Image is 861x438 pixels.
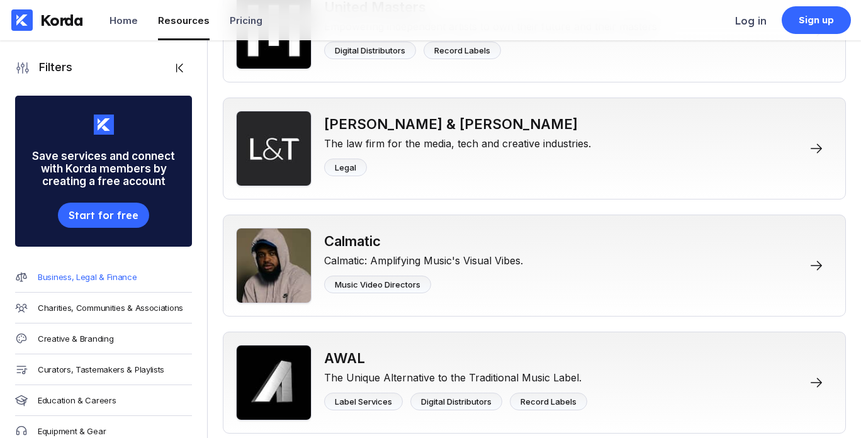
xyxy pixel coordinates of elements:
[15,135,192,203] div: Save services and connect with Korda members by creating a free account
[335,396,392,407] div: Label Services
[40,11,83,30] div: Korda
[38,272,137,282] div: Business, Legal & Finance
[30,60,72,76] div: Filters
[421,396,492,407] div: Digital Distributors
[38,364,164,374] div: Curators, Tastemakers & Playlists
[15,354,192,385] a: Curators, Tastemakers & Playlists
[15,385,192,416] a: Education & Careers
[335,162,356,172] div: Legal
[69,209,138,222] div: Start for free
[38,334,113,344] div: Creative & Branding
[735,14,767,27] div: Log in
[38,395,116,405] div: Education & Careers
[324,366,587,384] div: The Unique Alternative to the Traditional Music Label.
[38,303,183,313] div: Charities, Communities & Associations
[799,14,835,26] div: Sign up
[58,203,149,228] button: Start for free
[782,6,851,34] a: Sign up
[15,293,192,323] a: Charities, Communities & Associations
[324,132,591,150] div: The law firm for the media, tech and creative industries.
[521,396,577,407] div: Record Labels
[230,14,262,26] div: Pricing
[223,98,846,199] a: Lee & Thompson[PERSON_NAME] & [PERSON_NAME]The law firm for the media, tech and creative industri...
[236,111,312,186] img: Lee & Thompson
[324,249,523,267] div: Calmatic: Amplifying Music's Visual Vibes.
[236,345,312,420] img: AWAL
[324,116,591,132] div: [PERSON_NAME] & [PERSON_NAME]
[158,14,210,26] div: Resources
[335,45,405,55] div: Digital Distributors
[15,262,192,293] a: Business, Legal & Finance
[324,233,523,249] div: Calmatic
[223,332,846,434] a: AWALAWALThe Unique Alternative to the Traditional Music Label.Label ServicesDigital DistributorsR...
[38,426,106,436] div: Equipment & Gear
[110,14,138,26] div: Home
[236,228,312,303] img: Calmatic
[335,279,420,289] div: Music Video Directors
[324,350,587,366] div: AWAL
[223,215,846,317] a: CalmaticCalmaticCalmatic: Amplifying Music's Visual Vibes.Music Video Directors
[434,45,490,55] div: Record Labels
[15,323,192,354] a: Creative & Branding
